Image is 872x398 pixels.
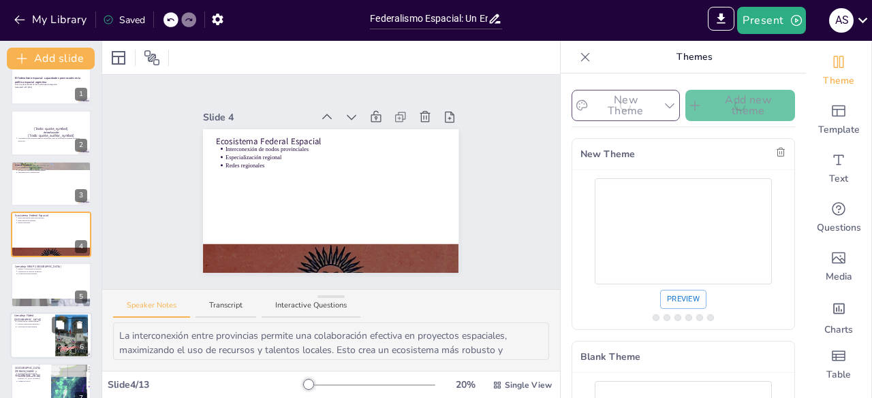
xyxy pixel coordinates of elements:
p: Detección [PERSON_NAME][MEDICAL_DATA] cósmicos [18,375,47,380]
div: Add charts and graphs [806,291,871,340]
p: Argentina es una potencia espacial intermedia, pero su fortaleza se expande desde los territorios. [18,137,87,142]
input: Insert title [370,9,487,29]
button: Duplicate Slide [52,316,68,333]
p: La firma de convenios internacionales [18,169,87,171]
div: A S [829,8,854,33]
p: Themes [596,41,792,73]
div: Slide 4 / 13 [108,378,305,392]
button: Interactive Questions [262,300,360,318]
p: Redes regionales [225,161,446,169]
p: Formación de capital humano [17,320,51,323]
div: 3 [75,189,87,202]
button: Preview [660,290,706,309]
div: 5 [11,263,91,308]
div: 4 [75,240,87,253]
div: 5 [75,291,87,303]
p: Ecosistema Federal Espacial [216,135,446,148]
p: Marco Federal [15,163,87,167]
p: Generación de empleo calificado [18,270,87,273]
button: Add slide [7,48,95,69]
p: Interconexión de nodos provinciales [225,145,446,153]
button: Delete Slide [72,316,88,333]
p: Distribución de competencias [18,171,87,174]
span: Text [829,172,848,186]
div: 4 [11,212,91,256]
strong: Introducción [44,131,59,134]
strong: El federalismo espacial: capacidades provinciales en la política espacial argentina [15,76,81,84]
span: Export to PowerPoint [708,7,734,34]
span: Single View [505,379,552,391]
div: Get real-time input from your audience [806,193,871,242]
span: Charts [824,323,853,337]
div: 6 [10,312,92,359]
span: Media [826,270,852,284]
p: Especialización regional [18,219,87,222]
div: 1 [75,88,87,101]
button: Delete theme [772,144,790,161]
div: Add a table [806,340,871,389]
p: Redes regionales [18,222,87,225]
div: 2 [75,139,87,152]
div: 2 [11,110,91,155]
p: Soporte a misiones espaciales [17,323,51,326]
div: 6 [76,341,88,354]
button: Transcript [196,300,256,318]
button: Add new theme [685,90,795,121]
p: Interconexión de nodos provinciales [18,216,87,219]
button: New Theme [572,90,680,121]
div: Add ready made slides [806,95,871,144]
p: Investigación astronómica [18,373,47,376]
p: Complejo INVAP ([GEOGRAPHIC_DATA]) [15,264,87,268]
p: Cooperación internacional [18,272,87,275]
p: Especialización regional [225,153,446,161]
div: Add text boxes [806,144,871,193]
span: Template [818,123,860,137]
p: Generated with [URL] [15,86,87,88]
div: 20 % [449,378,482,392]
p: [Todo: quote_symbol] [15,126,87,131]
p: [Todo: quote_author_symbol] [15,133,87,138]
p: Coordinación federal en el espacio [18,166,87,169]
div: Add images, graphics, shapes or video [806,242,871,291]
div: 1 [11,60,91,105]
div: Layout [108,47,129,69]
div: Change the overall theme [806,46,871,95]
p: Una mirada territorial al futuro del espacio argentino [15,84,87,86]
p: Diseño y fabricación de satélites [18,267,87,270]
span: Position [144,50,160,66]
p: Complejo FAdeA ([GEOGRAPHIC_DATA]) [14,314,51,321]
div: Use theme New Theme [572,138,795,330]
span: Questions [817,221,861,235]
p: Ecosistema Federal Espacial [15,214,87,218]
span: Blank Theme [580,350,786,364]
div: Slide 4 [203,110,311,125]
span: Theme [823,74,854,88]
p: Observatorios de Cuyo ([GEOGRAPHIC_DATA][PERSON_NAME] y [GEOGRAPHIC_DATA]) [15,363,47,378]
button: Speaker Notes [113,300,190,318]
button: My Library [10,9,93,31]
div: 3 [11,161,91,206]
textarea: La interconexión entre provincias permite una colaboración efectiva en proyectos espaciales, maxi... [113,322,549,360]
div: Saved [103,13,145,27]
span: New Theme [580,147,771,161]
p: Colaboración universitaria [17,325,51,328]
button: Present [737,7,805,34]
p: Calidad de cielos [18,380,47,383]
button: A S [829,7,854,34]
span: Table [826,368,851,382]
